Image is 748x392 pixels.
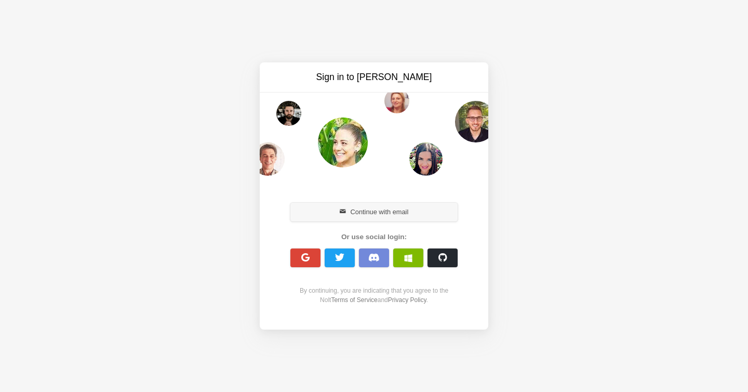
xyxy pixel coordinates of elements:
div: By continuing, you are indicating that you agree to the Nolt and . [285,286,463,305]
div: Or use social login: [285,232,463,242]
button: Continue with email [290,203,458,221]
h3: Sign in to [PERSON_NAME] [287,71,461,84]
a: Privacy Policy [388,296,426,304]
a: Terms of Service [331,296,377,304]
